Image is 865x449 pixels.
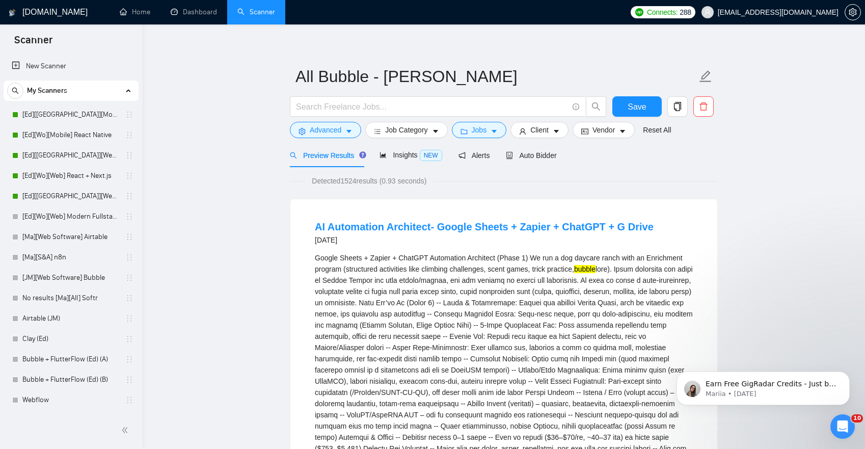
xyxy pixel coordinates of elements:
span: holder [125,396,133,404]
a: AI Automation Architect- Google Sheets + Zapier + ChatGPT + G Drive [315,221,654,232]
span: holder [125,314,133,323]
span: Save [628,100,646,113]
span: Alerts [458,151,490,160]
a: New Scanner [12,56,130,76]
span: search [8,87,23,94]
span: Job Category [385,124,427,136]
span: setting [299,127,306,135]
a: searchScanner [237,8,275,16]
span: folder [461,127,468,135]
a: Clay (Ed) [22,329,119,349]
button: barsJob Categorycaret-down [365,122,447,138]
span: Vendor [592,124,615,136]
span: bars [374,127,381,135]
span: holder [125,274,133,282]
span: holder [125,376,133,384]
span: 10 [851,414,863,422]
span: holder [125,111,133,119]
button: search [586,96,606,117]
span: Preview Results [290,151,363,160]
a: setting [845,8,861,16]
a: dashboardDashboard [171,8,217,16]
span: area-chart [380,151,387,159]
a: Bubble + FlutterFlow (Ed) (B) [22,369,119,390]
span: user [704,9,711,16]
span: search [290,152,297,159]
button: folderJobscaret-down [452,122,507,138]
a: [JM][Web Software] Bubble [22,268,119,288]
span: 288 [680,7,691,18]
button: Save [612,96,662,117]
span: My Scanners [27,81,67,101]
span: Detected 1524 results (0.93 seconds) [305,175,434,187]
input: Search Freelance Jobs... [296,100,568,113]
span: user [519,127,526,135]
span: caret-down [432,127,439,135]
button: copy [667,96,688,117]
a: [Ed][Wo][Web] React + Next.js [22,166,119,186]
span: search [586,102,606,111]
span: Auto Bidder [506,151,556,160]
a: Reset All [643,124,671,136]
span: holder [125,233,133,241]
span: holder [125,192,133,200]
span: Connects: [647,7,678,18]
img: upwork-logo.png [635,8,643,16]
button: delete [693,96,714,117]
a: [Ed][Wo][Web] Modern Fullstack [22,206,119,227]
span: Client [530,124,549,136]
a: [Ed][[GEOGRAPHIC_DATA]][Web] React + Next.js [22,145,119,166]
a: [Ed][Wo][Mobile] React Native [22,125,119,145]
a: N8n (Ed) [22,410,119,431]
span: caret-down [619,127,626,135]
span: info-circle [573,103,579,110]
span: NEW [420,150,442,161]
a: Webflow [22,390,119,410]
li: New Scanner [4,56,139,76]
span: delete [694,102,713,111]
span: caret-down [553,127,560,135]
a: [Ma][S&A] n8n [22,247,119,268]
span: notification [458,152,466,159]
span: holder [125,151,133,160]
span: edit [699,70,712,83]
div: [DATE] [315,234,654,246]
iframe: Intercom notifications message [661,350,865,421]
input: Scanner name... [295,64,697,89]
span: Jobs [472,124,487,136]
span: holder [125,131,133,139]
span: Advanced [310,124,341,136]
span: copy [668,102,687,111]
span: robot [506,152,513,159]
a: [Ed][[GEOGRAPHIC_DATA]][Mobile] React Native [22,104,119,125]
span: holder [125,172,133,180]
button: userClientcaret-down [510,122,569,138]
button: idcardVendorcaret-down [573,122,635,138]
a: Airtable (JM) [22,308,119,329]
a: homeHome [120,8,150,16]
span: Scanner [6,33,61,54]
span: holder [125,253,133,261]
iframe: Intercom live chat [830,414,855,439]
span: idcard [581,127,588,135]
span: holder [125,335,133,343]
div: Tooltip anchor [358,150,367,160]
button: search [7,83,23,99]
span: holder [125,294,133,302]
mark: bubble [574,265,596,273]
a: Bubble + FlutterFlow (Ed) (A) [22,349,119,369]
span: holder [125,213,133,221]
a: No results [Ma][All] Softr [22,288,119,308]
a: [Ma][Web Software] Airtable [22,227,119,247]
span: caret-down [345,127,353,135]
a: [Ed][[GEOGRAPHIC_DATA]][Web] Modern Fullstack [22,186,119,206]
img: logo [9,5,16,21]
span: holder [125,355,133,363]
button: setting [845,4,861,20]
span: Insights [380,151,442,159]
